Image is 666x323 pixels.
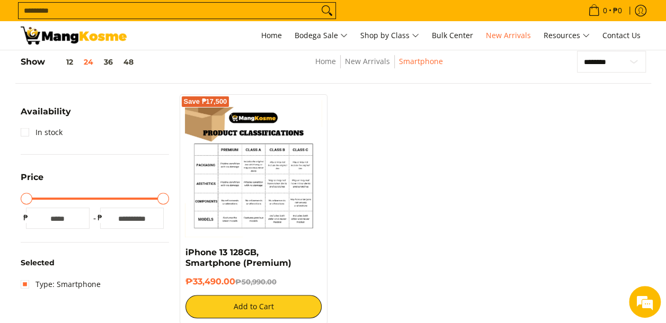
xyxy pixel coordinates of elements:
[241,55,518,79] nav: Breadcrumbs
[360,29,419,42] span: Shop by Class
[185,100,322,237] img: iPhone 13 128GB, Smartphone (Premium) - 0
[289,21,353,50] a: Bodega Sale
[601,7,609,14] span: 0
[21,212,31,223] span: ₱
[427,21,478,50] a: Bulk Center
[118,58,139,66] button: 48
[21,173,43,182] span: Price
[21,173,43,190] summary: Open
[602,30,641,40] span: Contact Us
[597,21,646,50] a: Contact Us
[21,258,169,268] h6: Selected
[315,56,336,66] a: Home
[538,21,595,50] a: Resources
[432,30,473,40] span: Bulk Center
[399,55,443,68] span: Smartphone
[21,276,101,293] a: Type: Smartphone
[45,58,78,66] button: 12
[21,124,63,141] a: In stock
[295,29,348,42] span: Bodega Sale
[21,26,127,44] img: New Arrivals: Fresh Release from The Premium Brands l Mang Kosme
[99,58,118,66] button: 36
[185,295,322,318] button: Add to Cart
[21,57,139,67] h5: Show
[185,276,322,287] h6: ₱33,490.00
[611,7,624,14] span: ₱0
[318,3,335,19] button: Search
[95,212,105,223] span: ₱
[184,98,227,105] span: Save ₱17,500
[481,21,536,50] a: New Arrivals
[544,29,590,42] span: Resources
[261,30,282,40] span: Home
[137,21,646,50] nav: Main Menu
[256,21,287,50] a: Home
[585,5,625,16] span: •
[21,107,71,124] summary: Open
[78,58,99,66] button: 24
[486,30,531,40] span: New Arrivals
[345,56,390,66] a: New Arrivals
[235,277,277,286] del: ₱50,990.00
[355,21,424,50] a: Shop by Class
[21,107,71,116] span: Availability
[185,247,291,268] a: iPhone 13 128GB, Smartphone (Premium)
